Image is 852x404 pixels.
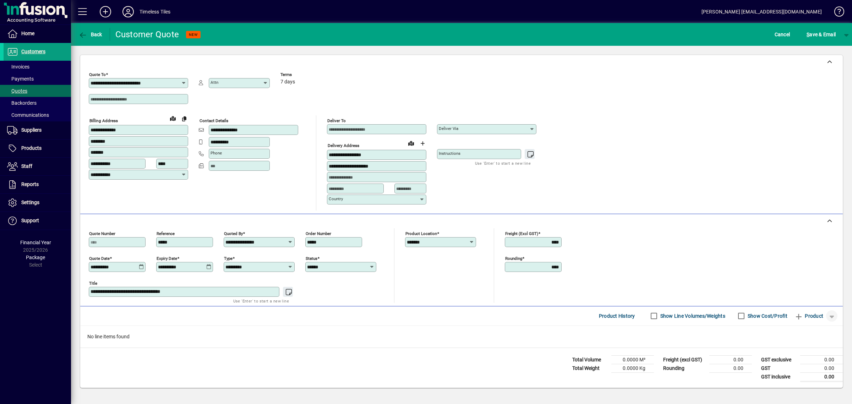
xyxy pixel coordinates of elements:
[803,28,839,41] button: Save & Email
[4,25,71,43] a: Home
[659,312,725,320] label: Show Line Volumes/Weights
[4,140,71,157] a: Products
[327,118,346,123] mat-label: Deliver To
[4,109,71,121] a: Communications
[405,231,437,236] mat-label: Product location
[7,100,37,106] span: Backorders
[4,97,71,109] a: Backorders
[179,113,190,124] button: Copy to Delivery address
[709,364,752,372] td: 0.00
[21,127,42,133] span: Suppliers
[89,256,110,261] mat-label: Quote date
[78,32,102,37] span: Back
[4,85,71,97] a: Quotes
[7,112,49,118] span: Communications
[157,231,175,236] mat-label: Reference
[701,6,822,17] div: [PERSON_NAME] [EMAIL_ADDRESS][DOMAIN_NAME]
[21,218,39,223] span: Support
[611,364,654,372] td: 0.0000 Kg
[306,256,317,261] mat-label: Status
[4,158,71,175] a: Staff
[71,28,110,41] app-page-header-button: Back
[775,29,790,40] span: Cancel
[4,61,71,73] a: Invoices
[569,364,611,372] td: Total Weight
[89,72,106,77] mat-label: Quote To
[306,231,331,236] mat-label: Order number
[758,355,800,364] td: GST exclusive
[475,159,531,167] mat-hint: Use 'Enter' to start a new line
[21,49,45,54] span: Customers
[596,310,638,322] button: Product History
[794,310,823,322] span: Product
[4,121,71,139] a: Suppliers
[709,355,752,364] td: 0.00
[758,372,800,381] td: GST inclusive
[280,72,323,77] span: Terms
[224,231,243,236] mat-label: Quoted by
[224,256,233,261] mat-label: Type
[758,364,800,372] td: GST
[280,79,295,85] span: 7 days
[89,231,115,236] mat-label: Quote number
[7,76,34,82] span: Payments
[94,5,117,18] button: Add
[4,212,71,230] a: Support
[211,80,218,85] mat-label: Attn
[7,64,29,70] span: Invoices
[505,256,522,261] mat-label: Rounding
[77,28,104,41] button: Back
[80,326,843,348] div: No line items found
[21,200,39,205] span: Settings
[233,297,289,305] mat-hint: Use 'Enter' to start a new line
[405,137,417,149] a: View on map
[746,312,787,320] label: Show Cost/Profit
[800,372,843,381] td: 0.00
[505,231,538,236] mat-label: Freight (excl GST)
[167,113,179,124] a: View on map
[21,31,34,36] span: Home
[20,240,51,245] span: Financial Year
[21,163,32,169] span: Staff
[439,151,460,156] mat-label: Instructions
[4,73,71,85] a: Payments
[89,280,97,285] mat-label: Title
[807,32,809,37] span: S
[140,6,170,17] div: Timeless Tiles
[800,355,843,364] td: 0.00
[211,151,222,155] mat-label: Phone
[773,28,792,41] button: Cancel
[569,355,611,364] td: Total Volume
[800,364,843,372] td: 0.00
[329,196,343,201] mat-label: Country
[115,29,179,40] div: Customer Quote
[417,138,428,149] button: Choose address
[21,145,42,151] span: Products
[26,255,45,260] span: Package
[599,310,635,322] span: Product History
[157,256,177,261] mat-label: Expiry date
[7,88,27,94] span: Quotes
[189,32,198,37] span: NEW
[4,194,71,212] a: Settings
[829,1,843,24] a: Knowledge Base
[21,181,39,187] span: Reports
[807,29,836,40] span: ave & Email
[791,310,827,322] button: Product
[660,355,709,364] td: Freight (excl GST)
[611,355,654,364] td: 0.0000 M³
[439,126,458,131] mat-label: Deliver via
[117,5,140,18] button: Profile
[4,176,71,193] a: Reports
[660,364,709,372] td: Rounding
